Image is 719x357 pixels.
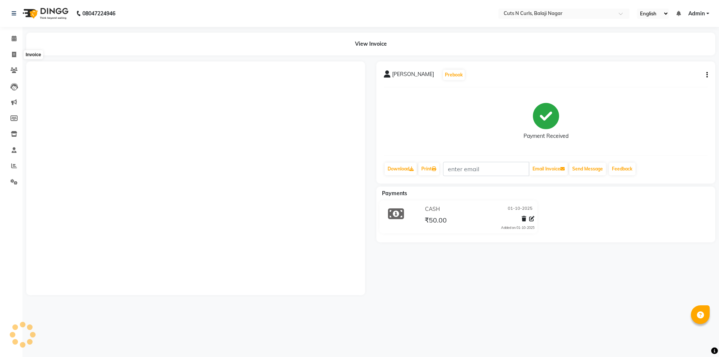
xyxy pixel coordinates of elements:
[382,190,407,197] span: Payments
[443,162,529,176] input: enter email
[82,3,115,24] b: 08047224946
[530,163,568,175] button: Email Invoice
[688,10,705,18] span: Admin
[508,205,533,213] span: 01-10-2025
[19,3,70,24] img: logo
[569,163,606,175] button: Send Message
[609,163,635,175] a: Feedback
[443,70,465,80] button: Prebook
[425,216,447,226] span: ₹50.00
[392,70,434,81] span: [PERSON_NAME]
[501,225,534,230] div: Added on 01-10-2025
[26,33,715,55] div: View Invoice
[24,50,43,59] div: Invoice
[688,327,712,350] iframe: chat widget
[418,163,439,175] a: Print
[385,163,417,175] a: Download
[524,132,568,140] div: Payment Received
[425,205,440,213] span: CASH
